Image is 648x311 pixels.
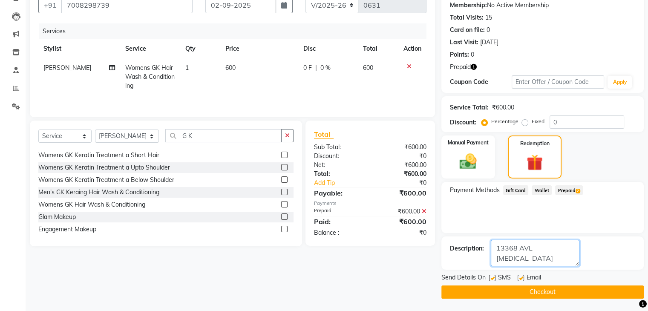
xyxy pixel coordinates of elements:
[450,103,489,112] div: Service Total:
[308,228,370,237] div: Balance :
[512,75,605,89] input: Enter Offer / Coupon Code
[450,13,484,22] div: Total Visits:
[314,130,334,139] span: Total
[38,200,145,209] div: Womens GK Hair Wash & Conditioning
[358,39,398,58] th: Total
[308,207,370,216] div: Prepaid
[363,64,373,72] span: 600
[314,200,426,207] div: Payments
[487,26,490,35] div: 0
[480,38,498,47] div: [DATE]
[370,143,433,152] div: ₹600.00
[220,39,298,58] th: Price
[485,13,492,22] div: 15
[503,185,529,195] span: Gift Card
[450,1,635,10] div: No Active Membership
[498,273,511,284] span: SMS
[370,161,433,170] div: ₹600.00
[450,186,500,195] span: Payment Methods
[308,188,370,198] div: Payable:
[471,50,474,59] div: 0
[450,63,471,72] span: Prepaid
[532,118,544,125] label: Fixed
[398,39,426,58] th: Action
[441,285,644,299] button: Checkout
[450,1,487,10] div: Membership:
[38,176,174,184] div: Womens GK Keratin Treatment a Below Shoulder
[120,39,180,58] th: Service
[492,103,514,112] div: ₹600.00
[315,63,317,72] span: |
[450,118,476,127] div: Discount:
[448,139,489,147] label: Manual Payment
[521,153,548,173] img: _gift.svg
[520,140,550,147] label: Redemption
[38,213,76,222] div: Glam Makeup
[38,163,170,172] div: Womens GK Keratin Treatment a Upto Shoulder
[125,64,175,89] span: Womens GK Hair Wash & Conditioning
[303,63,312,72] span: 0 F
[370,207,433,216] div: ₹600.00
[38,39,120,58] th: Stylist
[370,170,433,179] div: ₹600.00
[450,38,478,47] div: Last Visit:
[308,152,370,161] div: Discount:
[38,188,159,197] div: Men's GK Keraing Hair Wash & Conditioning
[185,64,189,72] span: 1
[298,39,358,58] th: Disc
[308,179,380,187] a: Add Tip
[555,185,583,195] span: Prepaid
[450,78,512,86] div: Coupon Code
[38,151,159,160] div: Womens GK Keratin Treatment a Short Hair
[38,225,96,234] div: Engagement Makeup
[450,26,485,35] div: Card on file:
[454,152,482,171] img: _cash.svg
[308,216,370,227] div: Paid:
[370,188,433,198] div: ₹600.00
[320,63,331,72] span: 0 %
[608,76,632,89] button: Apply
[370,152,433,161] div: ₹0
[441,273,486,284] span: Send Details On
[491,118,518,125] label: Percentage
[370,216,433,227] div: ₹600.00
[532,185,552,195] span: Wallet
[527,273,541,284] span: Email
[180,39,220,58] th: Qty
[308,143,370,152] div: Sub Total:
[380,179,432,187] div: ₹0
[39,23,433,39] div: Services
[370,228,433,237] div: ₹0
[450,50,469,59] div: Points:
[225,64,236,72] span: 600
[165,129,281,142] input: Search or Scan
[43,64,91,72] span: [PERSON_NAME]
[576,189,580,194] span: 2
[308,170,370,179] div: Total:
[450,244,484,253] div: Description:
[308,161,370,170] div: Net:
